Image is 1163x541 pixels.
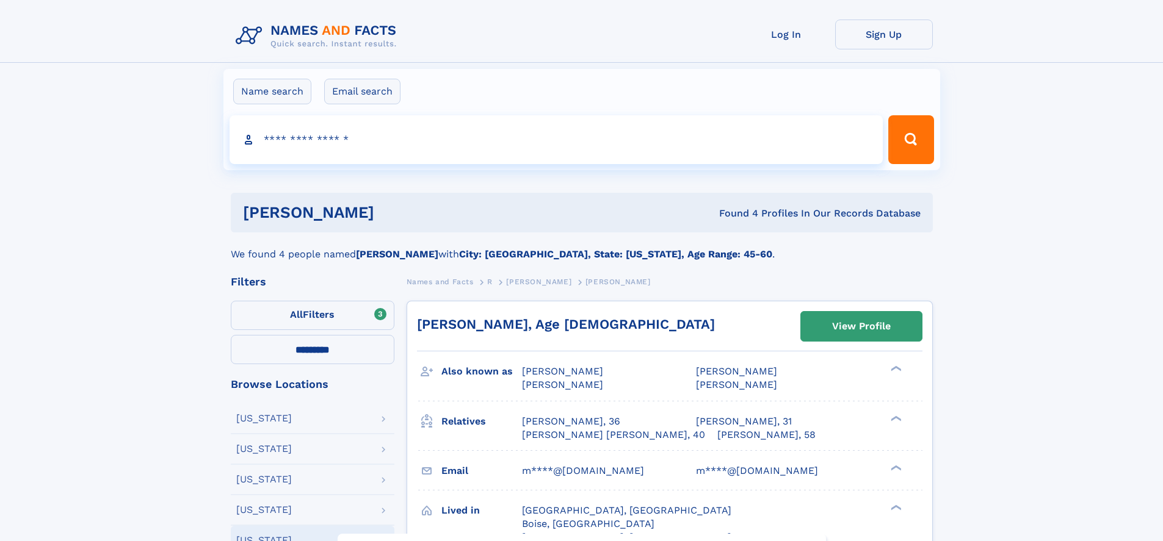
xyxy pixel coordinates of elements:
[231,232,933,262] div: We found 4 people named with .
[888,115,933,164] button: Search Button
[737,20,835,49] a: Log In
[236,444,292,454] div: [US_STATE]
[506,278,571,286] span: [PERSON_NAME]
[231,276,394,287] div: Filters
[243,205,547,220] h1: [PERSON_NAME]
[236,475,292,484] div: [US_STATE]
[696,415,792,428] a: [PERSON_NAME], 31
[835,20,933,49] a: Sign Up
[231,379,394,390] div: Browse Locations
[441,500,522,521] h3: Lived in
[441,411,522,432] h3: Relatives
[888,464,902,471] div: ❯
[888,503,902,511] div: ❯
[236,505,292,515] div: [US_STATE]
[696,379,777,390] span: [PERSON_NAME]
[522,415,620,428] a: [PERSON_NAME], 36
[487,274,493,289] a: R
[417,317,715,332] a: [PERSON_NAME], Age [DEMOGRAPHIC_DATA]
[324,79,400,104] label: Email search
[441,361,522,382] h3: Also known as
[832,312,891,340] div: View Profile
[522,365,603,377] span: [PERSON_NAME]
[231,301,394,330] label: Filters
[356,248,438,260] b: [PERSON_NAME]
[696,365,777,377] span: [PERSON_NAME]
[585,278,651,286] span: [PERSON_NAME]
[888,414,902,422] div: ❯
[230,115,883,164] input: search input
[233,79,311,104] label: Name search
[717,428,816,442] a: [PERSON_NAME], 58
[487,278,493,286] span: R
[459,248,772,260] b: City: [GEOGRAPHIC_DATA], State: [US_STATE], Age Range: 45-60
[888,365,902,373] div: ❯
[801,312,922,341] a: View Profile
[522,504,731,516] span: [GEOGRAPHIC_DATA], [GEOGRAPHIC_DATA]
[231,20,407,52] img: Logo Names and Facts
[506,274,571,289] a: [PERSON_NAME]
[522,379,603,390] span: [PERSON_NAME]
[441,460,522,481] h3: Email
[546,207,921,220] div: Found 4 Profiles In Our Records Database
[407,274,474,289] a: Names and Facts
[522,428,705,442] a: [PERSON_NAME] [PERSON_NAME], 40
[290,309,303,320] span: All
[522,518,654,529] span: Boise, [GEOGRAPHIC_DATA]
[236,414,292,423] div: [US_STATE]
